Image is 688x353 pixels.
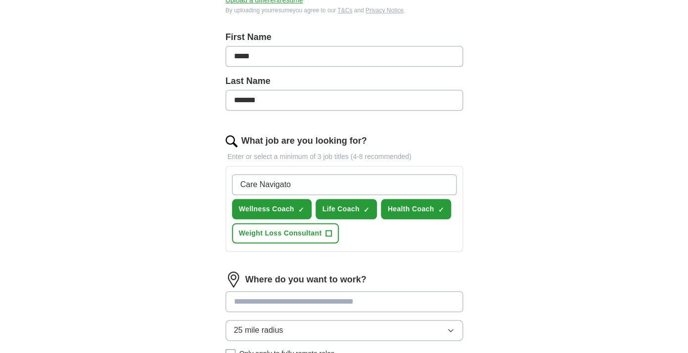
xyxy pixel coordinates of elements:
[232,223,339,243] button: Weight Loss Consultant
[226,6,463,15] div: By uploading your resume you agree to our and .
[388,204,434,214] span: Health Coach
[381,199,452,219] button: Health Coach✓
[438,206,444,214] span: ✓
[245,273,367,286] label: Where do you want to work?
[232,199,312,219] button: Wellness Coach✓
[337,7,352,14] a: T&Cs
[232,174,457,195] input: Type a job title and press enter
[322,204,360,214] span: Life Coach
[316,199,377,219] button: Life Coach✓
[226,135,237,147] img: search.png
[364,206,369,214] span: ✓
[241,134,367,148] label: What job are you looking for?
[226,31,463,44] label: First Name
[239,228,322,238] span: Weight Loss Consultant
[366,7,404,14] a: Privacy Notice
[234,324,283,336] span: 25 mile radius
[239,204,294,214] span: Wellness Coach
[226,75,463,88] label: Last Name
[226,152,463,162] p: Enter or select a minimum of 3 job titles (4-8 recommended)
[226,320,463,341] button: 25 mile radius
[298,206,304,214] span: ✓
[226,272,241,287] img: location.png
